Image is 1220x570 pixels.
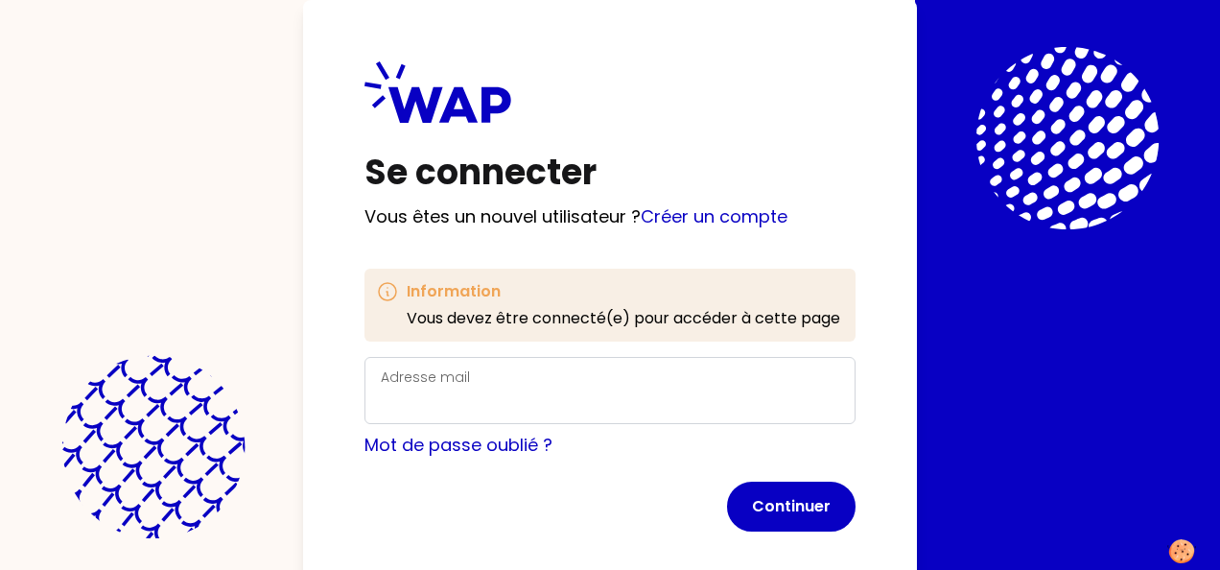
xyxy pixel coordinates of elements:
label: Adresse mail [381,368,470,387]
a: Créer un compte [641,204,787,228]
p: Vous devez être connecté(e) pour accéder à cette page [407,307,840,330]
a: Mot de passe oublié ? [364,433,552,457]
button: Continuer [727,482,856,532]
h3: Information [407,280,840,303]
h1: Se connecter [364,154,856,192]
p: Vous êtes un nouvel utilisateur ? [364,203,856,230]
